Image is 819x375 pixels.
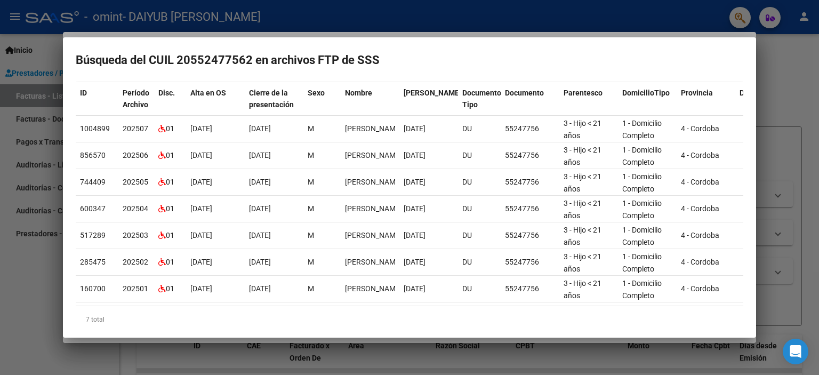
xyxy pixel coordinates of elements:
span: M [308,178,314,186]
div: DU [462,229,496,242]
span: 202506 [123,151,148,159]
span: 4 - Cordoba [681,151,719,159]
span: Parentesco [564,89,603,97]
span: SALVADOR GIL MALDONADO [345,124,402,133]
span: 3 - Hijo < 21 años [564,226,601,246]
span: 160700 [80,284,106,293]
span: [DATE] [249,231,271,240]
span: [DATE] [404,284,425,293]
span: M [308,284,314,293]
div: 55247756 [505,283,555,295]
span: 1 - Domicilio Completo [622,226,662,246]
span: Cierre de la presentación [249,89,294,109]
span: 1004899 [80,124,110,133]
div: 55247756 [505,256,555,268]
datatable-header-cell: Documento Tipo [458,82,501,117]
div: 55247756 [505,149,555,162]
span: [DATE] [190,151,212,159]
div: DU [462,283,496,295]
span: 1 - Domicilio Completo [622,199,662,220]
span: 202504 [123,204,148,213]
span: [DATE] [249,124,271,133]
span: Documento [505,89,544,97]
span: 4 - Cordoba [681,231,719,240]
div: 01 [158,256,182,268]
datatable-header-cell: Alta en OS [186,82,245,117]
h2: Búsqueda del CUIL 20552477562 en archivos FTP de SSS [76,50,743,70]
div: DU [462,123,496,135]
span: SALVADOR GIL MALDONADO [345,231,402,240]
span: Período Archivo [123,89,149,109]
span: [DATE] [404,231,425,240]
span: 202503 [123,231,148,240]
span: 517289 [80,231,106,240]
datatable-header-cell: ID [76,82,118,117]
span: 3 - Hijo < 21 años [564,252,601,273]
span: 202507 [123,124,148,133]
datatable-header-cell: Período Archivo [118,82,154,117]
div: DU [462,149,496,162]
span: [DATE] [249,151,271,159]
span: DomicilioTipo [622,89,670,97]
span: [DATE] [190,124,212,133]
span: [DATE] [249,284,271,293]
div: 01 [158,283,182,295]
span: 4 - Cordoba [681,284,719,293]
span: SALVADOR GIL MALDONADO [345,178,402,186]
datatable-header-cell: Cierre de la presentación [245,82,303,117]
span: 3 - Hijo < 21 años [564,172,601,193]
span: [DATE] [190,231,212,240]
span: [DATE] [249,204,271,213]
span: M [308,204,314,213]
span: M [308,151,314,159]
datatable-header-cell: Disc. [154,82,186,117]
div: 7 total [76,306,743,333]
span: Documento Tipo [462,89,501,109]
span: 856570 [80,151,106,159]
div: DU [462,203,496,215]
span: [DATE] [249,258,271,266]
span: [DATE] [190,178,212,186]
span: [DATE] [249,178,271,186]
span: 4 - Cordoba [681,258,719,266]
span: [DATE] [190,204,212,213]
span: 1 - Domicilio Completo [622,279,662,300]
span: [DATE] [404,204,425,213]
div: 55247756 [505,176,555,188]
span: 1 - Domicilio Completo [622,252,662,273]
span: 600347 [80,204,106,213]
span: 744409 [80,178,106,186]
span: Disc. [158,89,175,97]
span: SALVADOR GIL MALDONADO [345,204,402,213]
datatable-header-cell: Fecha Nac. [399,82,458,117]
span: SALVADOR GIL MALDONADO [345,151,402,159]
span: SALVADOR GIL MALDONADO [345,258,402,266]
div: 55247756 [505,123,555,135]
span: 4 - Cordoba [681,124,719,133]
span: 1 - Domicilio Completo [622,172,662,193]
span: [DATE] [404,151,425,159]
span: [DATE] [190,258,212,266]
span: M [308,258,314,266]
span: 3 - Hijo < 21 años [564,279,601,300]
datatable-header-cell: Nombre [341,82,399,117]
span: 3 - Hijo < 21 años [564,199,601,220]
span: Sexo [308,89,325,97]
span: 285475 [80,258,106,266]
datatable-header-cell: Sexo [303,82,341,117]
span: 4 - Cordoba [681,178,719,186]
div: DU [462,176,496,188]
span: 4 - Cordoba [681,204,719,213]
span: [DATE] [404,124,425,133]
div: 55247756 [505,229,555,242]
div: 55247756 [505,203,555,215]
datatable-header-cell: DomicilioTipo [618,82,677,117]
span: 3 - Hijo < 21 años [564,146,601,166]
div: Open Intercom Messenger [783,339,808,364]
div: 01 [158,176,182,188]
span: Provincia [681,89,713,97]
span: 202502 [123,258,148,266]
datatable-header-cell: Parentesco [559,82,618,117]
div: DU [462,256,496,268]
div: 01 [158,149,182,162]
